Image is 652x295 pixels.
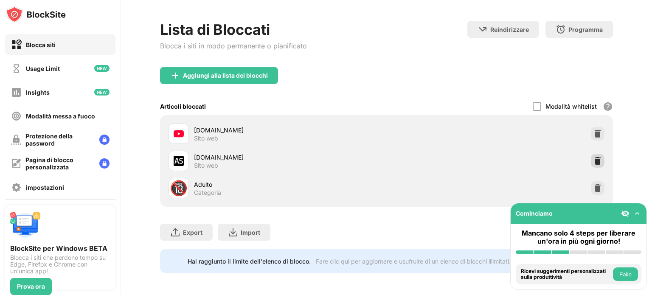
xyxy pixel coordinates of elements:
[194,162,218,169] div: Sito web
[194,135,218,142] div: Sito web
[194,180,386,189] div: Adulto
[94,89,110,96] img: new-icon.svg
[94,65,110,72] img: new-icon.svg
[194,126,386,135] div: [DOMAIN_NAME]
[26,184,64,191] div: impostazioni
[11,158,21,169] img: customize-block-page-off.svg
[25,156,93,171] div: Pagina di blocco personalizzata
[99,135,110,145] img: lock-menu.svg
[521,268,611,281] div: Ricevi suggerimenti personalizzati sulla produttività
[11,39,22,50] img: block-on.svg
[26,65,60,72] div: Usage Limit
[11,111,22,121] img: focus-off.svg
[11,63,22,74] img: time-usage-off.svg
[99,158,110,169] img: lock-menu.svg
[490,26,529,33] div: Reindirizzare
[545,103,597,110] div: Modalità whitelist
[516,229,641,245] div: Mancano solo 4 steps per liberare un'ora in più ogni giorno!
[17,283,45,290] div: Prova ora
[188,258,311,265] div: Hai raggiunto il limite dell'elenco di blocco.
[633,209,641,218] img: omni-setup-toggle.svg
[241,229,260,236] div: Import
[621,209,630,218] img: eye-not-visible.svg
[160,103,206,110] div: Articoli bloccati
[183,229,202,236] div: Export
[568,26,603,33] div: Programma
[11,135,21,145] img: password-protection-off.svg
[174,156,184,166] img: favicons
[26,41,56,48] div: Blocca siti
[174,129,184,139] img: favicons
[10,210,41,241] img: push-desktop.svg
[316,258,511,265] div: Fare clic qui per aggiornare e usufruire di un elenco di blocchi illimitati.
[11,182,22,193] img: settings-off.svg
[194,153,386,162] div: [DOMAIN_NAME]
[613,267,638,281] button: Fallo
[160,21,307,38] div: Lista di Bloccati
[26,89,50,96] div: Insights
[10,244,110,253] div: BlockSite per Windows BETA
[26,112,95,120] div: Modalità messa a fuoco
[10,254,110,275] div: Blocca i siti che perdono tempo su Edge, Firefox e Chrome con un'unica app!
[11,87,22,98] img: insights-off.svg
[25,132,93,147] div: Protezione della password
[516,210,553,217] div: Cominciamo
[170,180,188,197] div: 🔞
[160,42,307,50] div: Blocca i siti in modo permanente o pianificato
[6,6,66,23] img: logo-blocksite.svg
[194,189,221,197] div: Categoria
[183,72,268,79] div: Aggiungi alla lista dei blocchi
